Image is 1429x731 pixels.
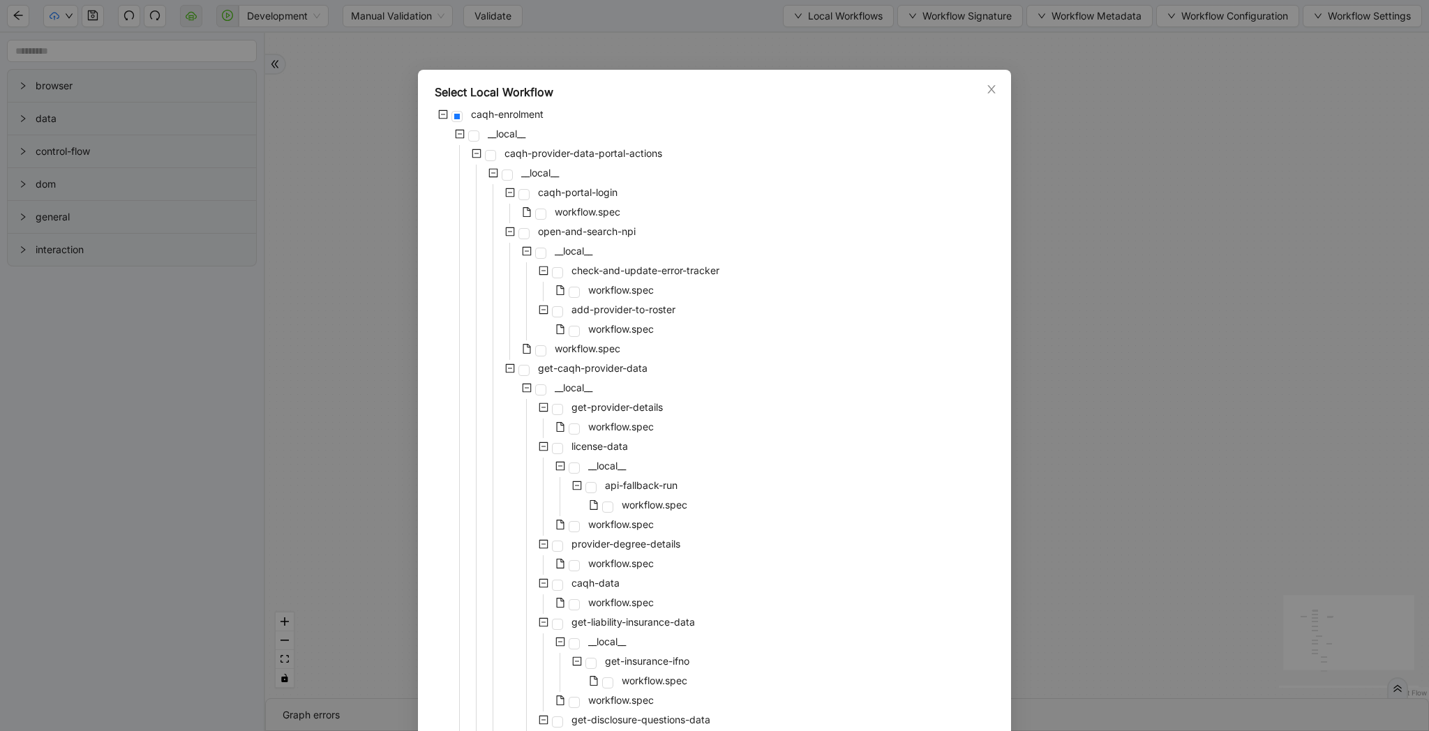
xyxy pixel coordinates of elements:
[571,440,628,452] span: license-data
[571,401,663,413] span: get-provider-details
[472,149,481,158] span: minus-square
[539,539,548,549] span: minus-square
[569,262,722,279] span: check-and-update-error-tracker
[502,145,665,162] span: caqh-provider-data-portal-actions
[602,653,692,670] span: get-insurance-ifno
[588,460,626,472] span: __local__
[522,344,532,354] span: file
[552,243,595,259] span: __local__
[588,284,654,296] span: workflow.spec
[539,305,548,315] span: minus-square
[605,655,689,667] span: get-insurance-ifno
[589,500,599,510] span: file
[569,575,622,591] span: caqh-data
[555,695,565,705] span: file
[522,207,532,217] span: file
[518,165,562,181] span: __local__
[569,711,713,728] span: get-disclosure-questions-data
[588,694,654,706] span: workflow.spec
[588,635,626,647] span: __local__
[538,362,648,374] span: get-caqh-provider-data
[539,266,548,276] span: minus-square
[572,656,582,666] span: minus-square
[505,227,515,236] span: minus-square
[585,458,629,474] span: __local__
[986,84,997,95] span: close
[585,555,657,572] span: workflow.spec
[471,108,544,120] span: caqh-enrolment
[585,633,629,650] span: __local__
[585,692,657,709] span: workflow.spec
[552,379,595,396] span: __local__
[535,360,650,377] span: get-caqh-provider-data
[572,481,582,490] span: minus-square
[622,499,687,511] span: workflow.spec
[555,245,592,257] span: __local__
[619,672,690,689] span: workflow.spec
[539,715,548,725] span: minus-square
[468,106,546,123] span: caqh-enrolment
[585,516,657,533] span: workflow.spec
[571,264,719,276] span: check-and-update-error-tracker
[555,520,565,529] span: file
[539,617,548,627] span: minus-square
[585,419,657,435] span: workflow.spec
[488,128,525,140] span: __local__
[539,402,548,412] span: minus-square
[569,438,631,455] span: license-data
[571,577,620,589] span: caqh-data
[522,246,532,256] span: minus-square
[538,225,636,237] span: open-and-search-npi
[588,596,654,608] span: workflow.spec
[555,342,620,354] span: workflow.spec
[588,323,654,335] span: workflow.spec
[539,578,548,588] span: minus-square
[555,422,565,432] span: file
[555,285,565,295] span: file
[571,303,675,315] span: add-provider-to-roster
[588,518,654,530] span: workflow.spec
[539,442,548,451] span: minus-square
[505,363,515,373] span: minus-square
[569,301,678,318] span: add-provider-to-roster
[569,399,666,416] span: get-provider-details
[455,129,465,139] span: minus-square
[569,536,683,552] span: provider-degree-details
[555,637,565,647] span: minus-square
[555,559,565,568] span: file
[555,382,592,393] span: __local__
[588,557,654,569] span: workflow.spec
[585,594,657,611] span: workflow.spec
[521,167,559,179] span: __local__
[602,477,680,494] span: api-fallback-run
[488,168,498,178] span: minus-square
[522,383,532,393] span: minus-square
[984,82,999,97] button: Close
[535,223,638,240] span: open-and-search-npi
[571,616,695,628] span: get-liability-insurance-data
[585,321,657,338] span: workflow.spec
[505,188,515,197] span: minus-square
[569,614,698,631] span: get-liability-insurance-data
[622,675,687,686] span: workflow.spec
[605,479,678,491] span: api-fallback-run
[555,461,565,471] span: minus-square
[485,126,528,142] span: __local__
[571,714,710,725] span: get-disclosure-questions-data
[555,324,565,334] span: file
[552,204,623,220] span: workflow.spec
[588,421,654,432] span: workflow.spec
[435,84,994,100] div: Select Local Workflow
[619,497,690,513] span: workflow.spec
[552,340,623,357] span: workflow.spec
[589,676,599,686] span: file
[585,282,657,299] span: workflow.spec
[438,110,448,119] span: minus-square
[555,206,620,218] span: workflow.spec
[504,147,662,159] span: caqh-provider-data-portal-actions
[571,538,680,550] span: provider-degree-details
[538,186,618,198] span: caqh-portal-login
[535,184,620,201] span: caqh-portal-login
[555,598,565,608] span: file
